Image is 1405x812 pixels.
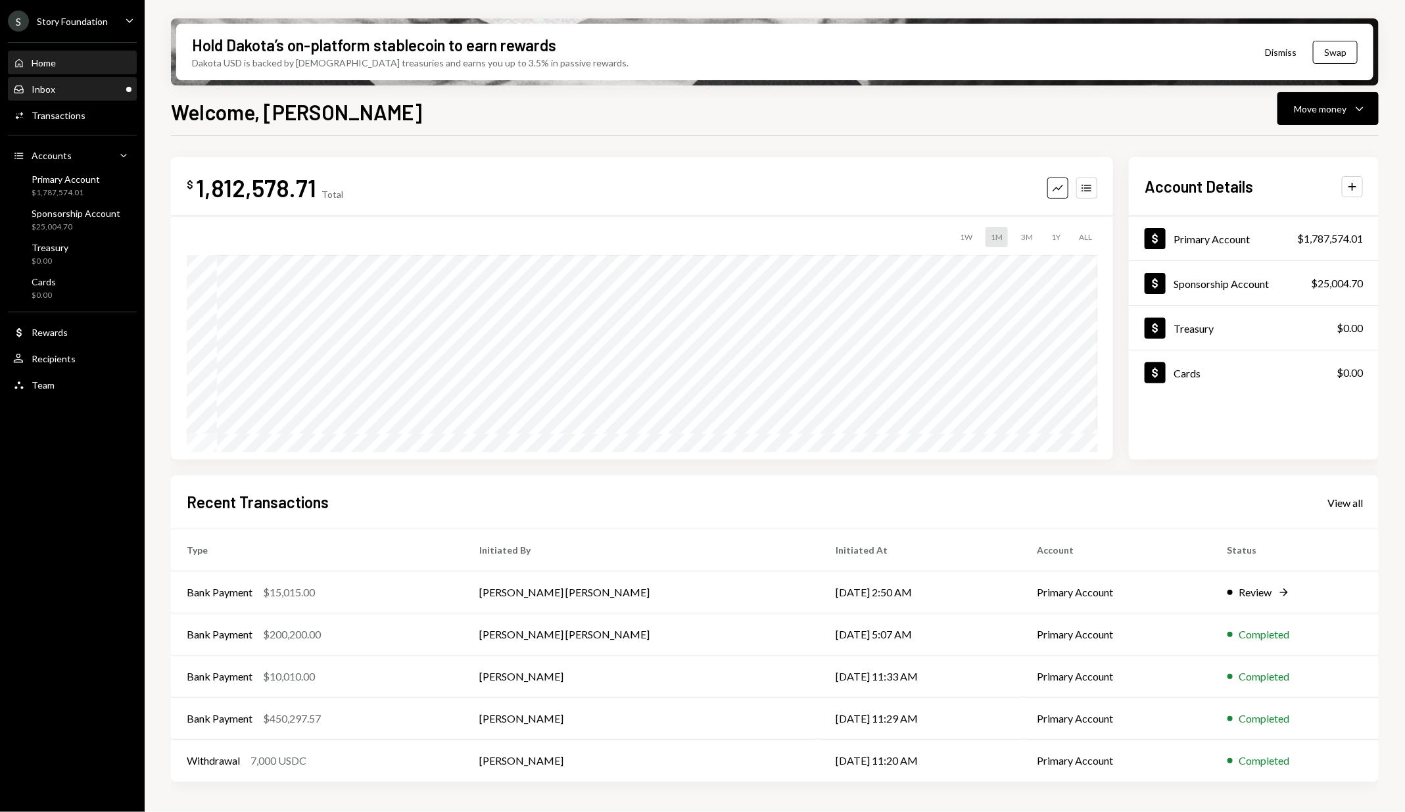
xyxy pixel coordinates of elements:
[1021,656,1212,698] td: Primary Account
[8,346,137,370] a: Recipients
[1021,613,1212,656] td: Primary Account
[321,189,343,200] div: Total
[8,373,137,396] a: Team
[8,103,137,127] a: Transactions
[464,571,820,613] td: [PERSON_NAME] [PERSON_NAME]
[32,353,76,364] div: Recipients
[8,170,137,201] a: Primary Account$1,787,574.01
[187,753,240,769] div: Withdrawal
[1294,102,1346,116] div: Move money
[986,227,1008,247] div: 1M
[464,656,820,698] td: [PERSON_NAME]
[1021,571,1212,613] td: Primary Account
[263,627,321,642] div: $200,200.00
[1016,227,1038,247] div: 3M
[1174,277,1269,290] div: Sponsorship Account
[1021,698,1212,740] td: Primary Account
[187,585,252,600] div: Bank Payment
[8,272,137,304] a: Cards$0.00
[1239,753,1290,769] div: Completed
[32,57,56,68] div: Home
[196,173,316,203] div: 1,812,578.71
[1129,216,1379,260] a: Primary Account$1,787,574.01
[1311,275,1363,291] div: $25,004.70
[464,740,820,782] td: [PERSON_NAME]
[8,11,29,32] div: S
[1129,306,1379,350] a: Treasury$0.00
[263,711,321,727] div: $450,297.57
[1174,233,1250,245] div: Primary Account
[32,187,100,199] div: $1,787,574.01
[1239,669,1290,684] div: Completed
[187,669,252,684] div: Bank Payment
[32,208,120,219] div: Sponsorship Account
[820,613,1021,656] td: [DATE] 5:07 AM
[263,585,315,600] div: $15,015.00
[32,327,68,338] div: Rewards
[32,276,56,287] div: Cards
[1046,227,1066,247] div: 1Y
[1327,495,1363,510] a: View all
[1239,585,1272,600] div: Review
[464,529,820,571] th: Initiated By
[192,56,629,70] div: Dakota USD is backed by [DEMOGRAPHIC_DATA] treasuries and earns you up to 3.5% in passive rewards.
[1327,496,1363,510] div: View all
[820,571,1021,613] td: [DATE] 2:50 AM
[187,491,329,513] h2: Recent Transactions
[1239,627,1290,642] div: Completed
[1337,365,1363,381] div: $0.00
[820,740,1021,782] td: [DATE] 11:20 AM
[8,143,137,167] a: Accounts
[1313,41,1358,64] button: Swap
[32,222,120,233] div: $25,004.70
[32,379,55,391] div: Team
[192,34,556,56] div: Hold Dakota’s on-platform stablecoin to earn rewards
[32,174,100,185] div: Primary Account
[1337,320,1363,336] div: $0.00
[8,77,137,101] a: Inbox
[171,99,422,125] h1: Welcome, [PERSON_NAME]
[820,529,1021,571] th: Initiated At
[37,16,108,27] div: Story Foundation
[32,84,55,95] div: Inbox
[1129,261,1379,305] a: Sponsorship Account$25,004.70
[32,150,72,161] div: Accounts
[464,698,820,740] td: [PERSON_NAME]
[1074,227,1097,247] div: ALL
[250,753,306,769] div: 7,000 USDC
[1021,740,1212,782] td: Primary Account
[955,227,978,247] div: 1W
[1212,529,1379,571] th: Status
[1297,231,1363,247] div: $1,787,574.01
[32,290,56,301] div: $0.00
[820,698,1021,740] td: [DATE] 11:29 AM
[820,656,1021,698] td: [DATE] 11:33 AM
[1174,322,1214,335] div: Treasury
[8,320,137,344] a: Rewards
[32,242,68,253] div: Treasury
[8,204,137,235] a: Sponsorship Account$25,004.70
[1129,350,1379,394] a: Cards$0.00
[1021,529,1212,571] th: Account
[171,529,464,571] th: Type
[1174,367,1201,379] div: Cards
[187,711,252,727] div: Bank Payment
[32,256,68,267] div: $0.00
[1239,711,1290,727] div: Completed
[1249,37,1313,68] button: Dismiss
[8,51,137,74] a: Home
[263,669,315,684] div: $10,010.00
[8,238,137,270] a: Treasury$0.00
[32,110,85,121] div: Transactions
[464,613,820,656] td: [PERSON_NAME] [PERSON_NAME]
[1277,92,1379,125] button: Move money
[1145,176,1253,197] h2: Account Details
[187,627,252,642] div: Bank Payment
[187,178,193,191] div: $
